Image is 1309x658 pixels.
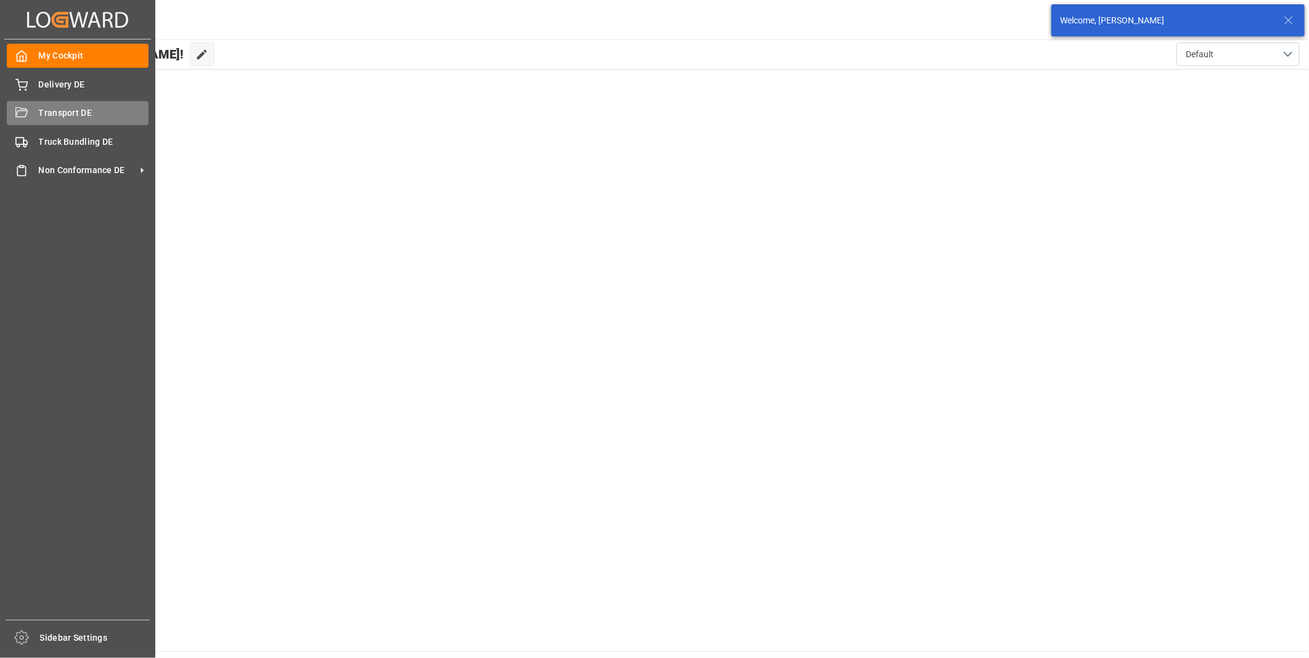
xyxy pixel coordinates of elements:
[1060,14,1272,27] div: Welcome, [PERSON_NAME]
[39,164,136,177] span: Non Conformance DE
[39,107,149,120] span: Transport DE
[39,49,149,62] span: My Cockpit
[39,136,149,148] span: Truck Bundling DE
[40,632,150,644] span: Sidebar Settings
[7,72,149,96] a: Delivery DE
[7,101,149,125] a: Transport DE
[7,44,149,68] a: My Cockpit
[1176,43,1300,66] button: open menu
[1186,48,1213,61] span: Default
[7,129,149,153] a: Truck Bundling DE
[51,43,184,66] span: Hello [PERSON_NAME]!
[39,78,149,91] span: Delivery DE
